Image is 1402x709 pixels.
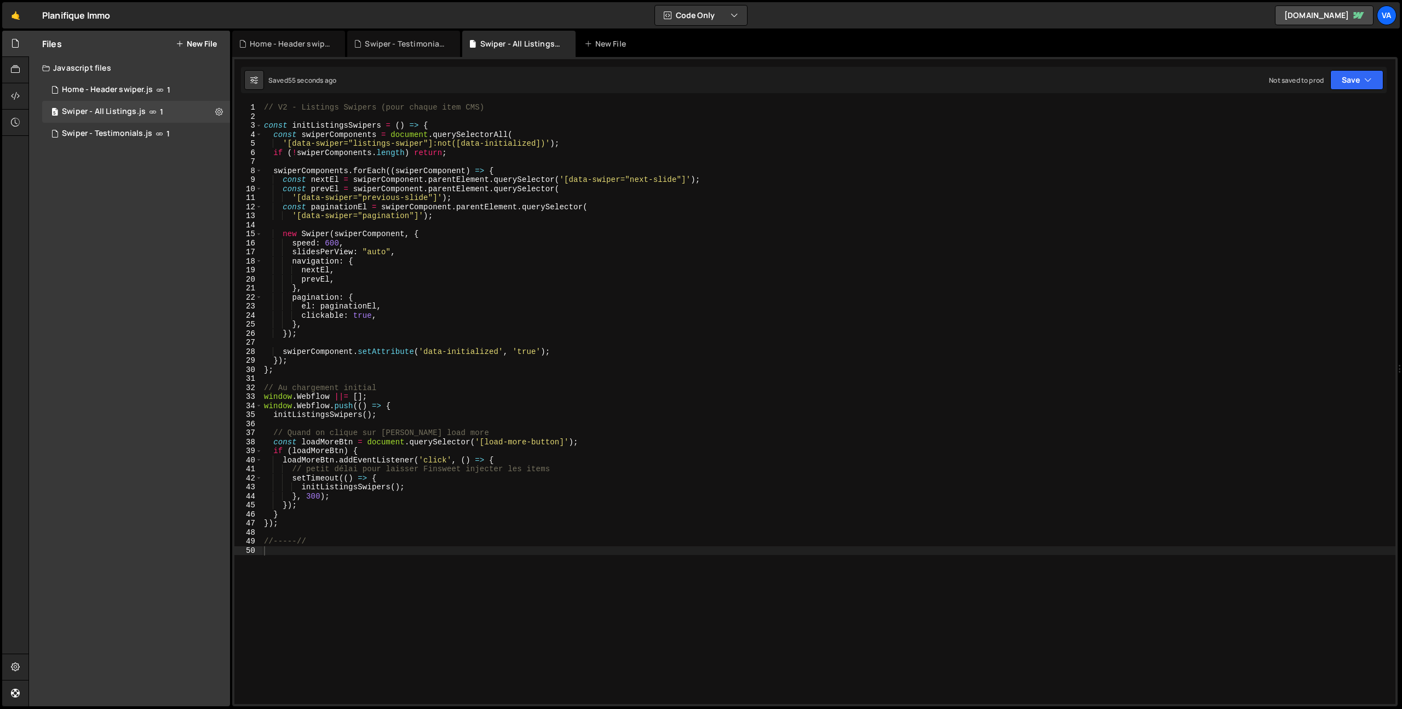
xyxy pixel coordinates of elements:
[234,121,262,130] div: 3
[167,85,170,94] span: 1
[234,428,262,438] div: 37
[234,103,262,112] div: 1
[234,402,262,411] div: 34
[234,112,262,122] div: 2
[234,193,262,203] div: 11
[234,302,262,311] div: 23
[234,167,262,176] div: 8
[234,483,262,492] div: 43
[234,266,262,275] div: 19
[1330,70,1383,90] button: Save
[234,293,262,302] div: 22
[234,510,262,519] div: 46
[655,5,747,25] button: Code Only
[176,39,217,48] button: New File
[1275,5,1374,25] a: [DOMAIN_NAME]
[234,185,262,194] div: 10
[234,230,262,239] div: 15
[234,221,262,230] div: 14
[160,107,163,116] span: 1
[234,537,262,546] div: 49
[234,320,262,329] div: 25
[29,57,230,79] div: Javascript files
[234,474,262,483] div: 42
[234,392,262,402] div: 33
[234,347,262,357] div: 28
[234,465,262,474] div: 41
[234,374,262,384] div: 31
[62,107,146,117] div: Swiper - All Listings.js
[234,492,262,501] div: 44
[234,338,262,347] div: 27
[234,438,262,447] div: 38
[268,76,336,85] div: Saved
[234,239,262,248] div: 16
[1377,5,1397,25] a: Va
[234,329,262,339] div: 26
[234,139,262,148] div: 5
[1269,76,1324,85] div: Not saved to prod
[234,130,262,140] div: 4
[42,123,230,145] div: 17081/47148.js
[234,410,262,420] div: 35
[234,211,262,221] div: 13
[288,76,336,85] div: 55 seconds ago
[234,546,262,556] div: 50
[2,2,29,28] a: 🤙
[234,365,262,375] div: 30
[365,38,447,49] div: Swiper - Testimonials.js
[480,38,562,49] div: Swiper - All Listings.js
[234,275,262,284] div: 20
[234,384,262,393] div: 32
[250,38,332,49] div: Home - Header swiper.js
[234,157,262,167] div: 7
[584,38,630,49] div: New File
[234,311,262,321] div: 24
[234,248,262,257] div: 17
[62,129,152,139] div: Swiper - Testimonials.js
[234,528,262,538] div: 48
[234,284,262,293] div: 21
[234,501,262,510] div: 45
[42,9,110,22] div: Planifique Immo
[234,175,262,185] div: 9
[234,257,262,266] div: 18
[234,447,262,456] div: 39
[62,85,153,95] div: Home - Header swiper.js
[42,79,230,101] div: 17081/47033.js
[51,108,58,117] span: 5
[234,456,262,465] div: 40
[234,203,262,212] div: 12
[234,148,262,158] div: 6
[166,129,170,138] span: 1
[42,101,230,123] div: Swiper - All Listings.js
[234,356,262,365] div: 29
[234,519,262,528] div: 47
[42,38,62,50] h2: Files
[234,420,262,429] div: 36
